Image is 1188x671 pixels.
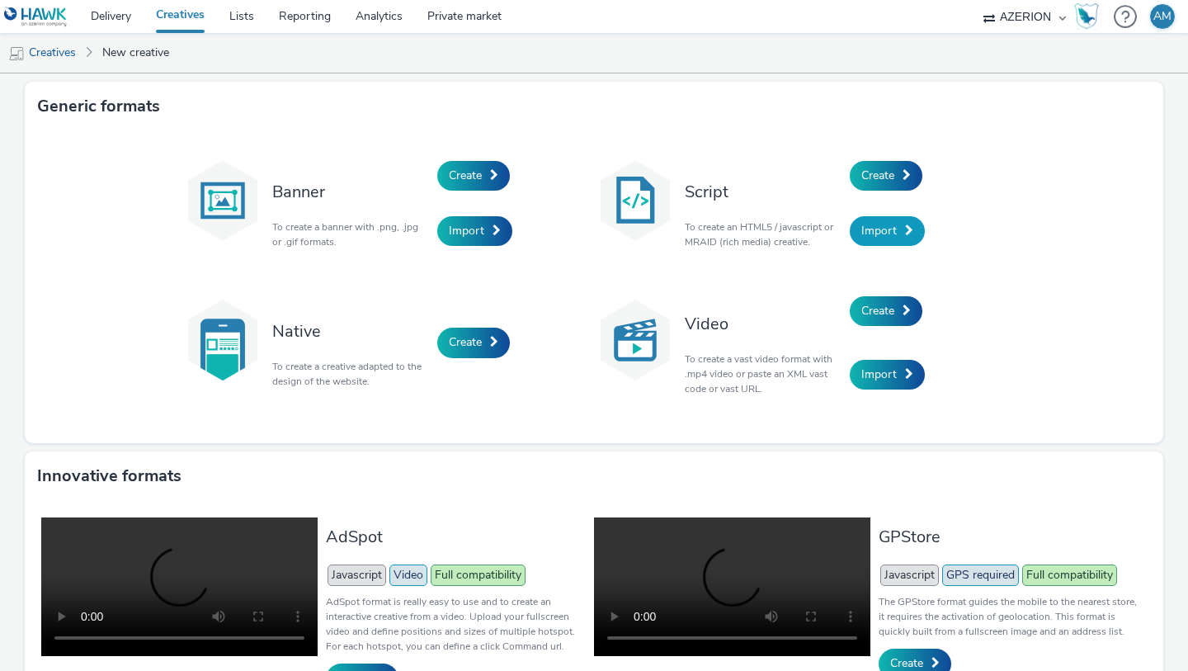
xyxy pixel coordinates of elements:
[685,313,841,335] h3: Video
[861,168,894,183] span: Create
[861,366,897,382] span: Import
[328,565,386,586] span: Javascript
[685,181,841,203] h3: Script
[1074,3,1105,30] a: Hawk Academy
[890,655,923,671] span: Create
[942,565,1019,586] span: GPS required
[37,94,160,119] h3: Generic formats
[879,526,1138,548] h3: GPStore
[437,328,510,357] a: Create
[181,159,264,242] img: banner.svg
[879,594,1138,639] p: The GPStore format guides the mobile to the nearest store, it requires the activation of geolocat...
[8,45,25,62] img: mobile
[326,526,586,548] h3: AdSpot
[272,320,429,343] h3: Native
[850,360,925,390] a: Import
[326,594,586,654] p: AdSpot format is really easy to use and to create an interactive creative from a video. Upload yo...
[861,223,897,239] span: Import
[437,216,512,246] a: Import
[850,216,925,246] a: Import
[272,181,429,203] h3: Banner
[437,161,510,191] a: Create
[181,299,264,381] img: native.svg
[431,565,526,586] span: Full compatibility
[272,220,429,249] p: To create a banner with .png, .jpg or .gif formats.
[1022,565,1117,586] span: Full compatibility
[4,7,68,27] img: undefined Logo
[594,159,676,242] img: code.svg
[861,303,894,319] span: Create
[850,296,922,326] a: Create
[389,565,427,586] span: Video
[685,352,841,396] p: To create a vast video format with .mp4 video or paste an XML vast code or vast URL.
[94,33,177,73] a: New creative
[449,334,482,350] span: Create
[880,565,939,586] span: Javascript
[1074,3,1099,30] img: Hawk Academy
[594,299,676,381] img: video.svg
[449,223,484,239] span: Import
[449,168,482,183] span: Create
[272,359,429,389] p: To create a creative adapted to the design of the website.
[685,220,841,249] p: To create an HTML5 / javascript or MRAID (rich media) creative.
[37,464,181,489] h3: Innovative formats
[850,161,922,191] a: Create
[1153,4,1171,29] div: AM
